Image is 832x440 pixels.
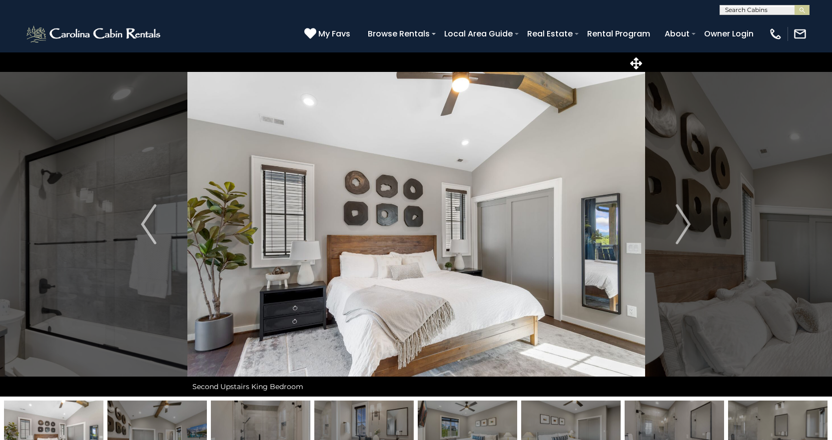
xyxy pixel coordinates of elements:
[187,377,645,397] div: Second Upstairs King Bedroom
[363,25,435,42] a: Browse Rentals
[522,25,578,42] a: Real Estate
[645,52,722,397] button: Next
[141,204,156,244] img: arrow
[25,24,163,44] img: White-1-2.png
[676,204,691,244] img: arrow
[769,27,783,41] img: phone-regular-white.png
[582,25,655,42] a: Rental Program
[318,27,350,40] span: My Favs
[304,27,353,40] a: My Favs
[439,25,518,42] a: Local Area Guide
[660,25,695,42] a: About
[110,52,187,397] button: Previous
[699,25,759,42] a: Owner Login
[793,27,807,41] img: mail-regular-white.png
